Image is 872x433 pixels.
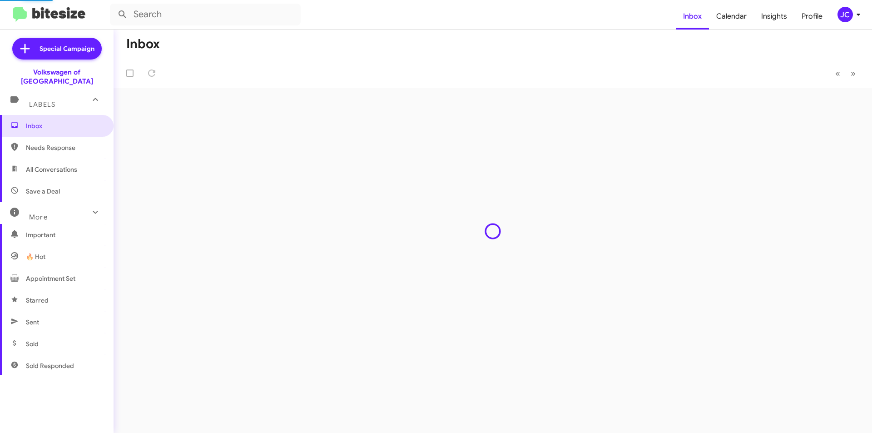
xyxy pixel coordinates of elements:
[26,339,39,348] span: Sold
[12,38,102,60] a: Special Campaign
[676,3,709,30] a: Inbox
[26,296,49,305] span: Starred
[29,100,55,109] span: Labels
[26,187,60,196] span: Save a Deal
[26,361,74,370] span: Sold Responded
[126,37,160,51] h1: Inbox
[26,318,39,327] span: Sent
[29,213,48,221] span: More
[830,64,846,83] button: Previous
[26,230,103,239] span: Important
[754,3,794,30] a: Insights
[709,3,754,30] a: Calendar
[40,44,94,53] span: Special Campaign
[26,165,77,174] span: All Conversations
[835,68,840,79] span: «
[26,143,103,152] span: Needs Response
[830,7,862,22] button: JC
[110,4,301,25] input: Search
[837,7,853,22] div: JC
[851,68,856,79] span: »
[26,274,75,283] span: Appointment Set
[26,252,45,261] span: 🔥 Hot
[794,3,830,30] a: Profile
[830,64,861,83] nav: Page navigation example
[26,121,103,130] span: Inbox
[845,64,861,83] button: Next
